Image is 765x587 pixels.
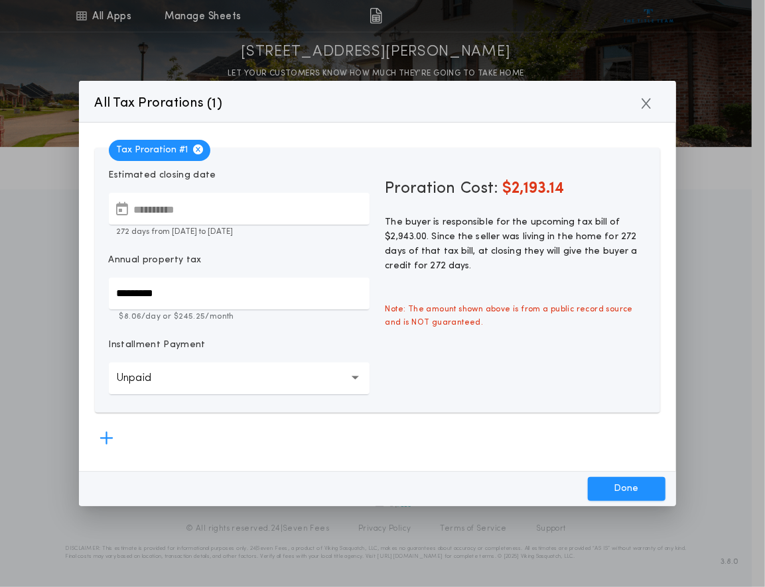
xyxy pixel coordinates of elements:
span: Proration [385,178,456,199]
span: 1 [212,97,217,111]
p: Estimated closing date [109,169,370,182]
p: Unpaid [117,370,173,386]
p: 272 days from [DATE] to [DATE] [109,226,370,238]
p: All Tax Prorations ( ) [95,93,223,114]
p: Installment Payment [109,339,206,352]
span: Note: The amount shown above is from a public record source and is NOT guaranteed. [378,295,654,337]
button: Unpaid [109,362,370,394]
p: Annual property tax [109,254,202,267]
input: Annual property tax [109,278,370,309]
span: $2,193.14 [503,181,565,197]
button: Done [588,477,665,501]
span: Tax Proration # 1 [109,140,210,161]
span: The buyer is responsible for the upcoming tax bill of $2,943.00. Since the seller was living in t... [385,217,638,271]
p: $8.06 /day or $245.25 /month [109,311,370,323]
span: Cost: [461,181,499,197]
